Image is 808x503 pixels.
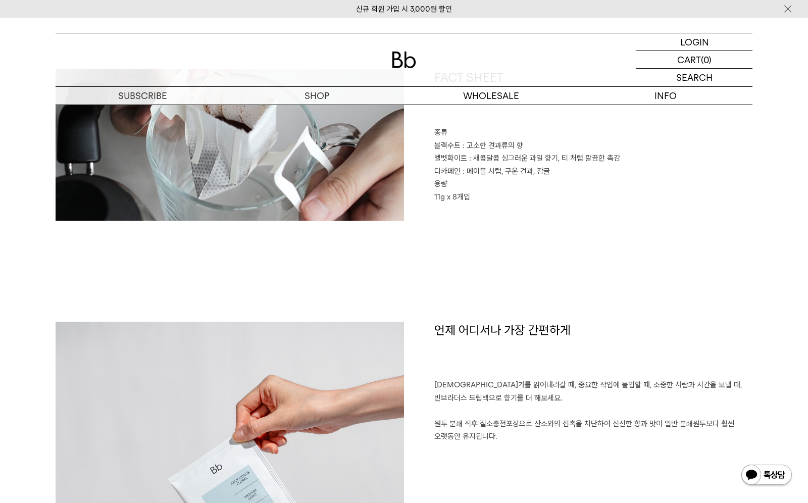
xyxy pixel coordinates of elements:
[434,179,447,188] span: 용량
[434,192,470,202] span: 11g x 8개입
[434,128,447,137] span: 종류
[434,379,752,443] p: [DEMOGRAPHIC_DATA]가를 읽어내려갈 때, 중요한 작업에 몰입할 때, 소중한 사람과 시간을 보낼 때, 빈브라더스 드립백으로 향기를 더 해보세요. 원두 분쇄 직후 질...
[230,87,404,105] a: SHOP
[680,33,709,51] p: LOGIN
[636,51,752,69] a: CART (0)
[701,51,712,68] p: (0)
[392,52,416,68] img: 로고
[434,322,752,379] h1: 언제 어디서나 가장 간편하게
[469,154,620,163] span: : 새콤달콤 싱그러운 과일 향기, 티 처럼 깔끔한 촉감
[434,141,461,150] span: 블랙수트
[404,87,578,105] p: WHOLESALE
[740,464,793,488] img: 카카오톡 채널 1:1 채팅 버튼
[578,87,752,105] p: INFO
[463,141,523,150] span: : 고소한 견과류의 향
[677,51,701,68] p: CART
[56,69,404,221] img: 빈브라더스 드립백 8개입
[434,154,467,163] span: 벨벳화이트
[463,167,550,176] span: : 메이플 시럽, 구운 견과, 감귤
[56,87,230,105] a: SUBSCRIBE
[356,5,452,14] a: 신규 회원 가입 시 3,000원 할인
[676,69,713,86] p: SEARCH
[434,167,461,176] span: 디카페인
[636,33,752,51] a: LOGIN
